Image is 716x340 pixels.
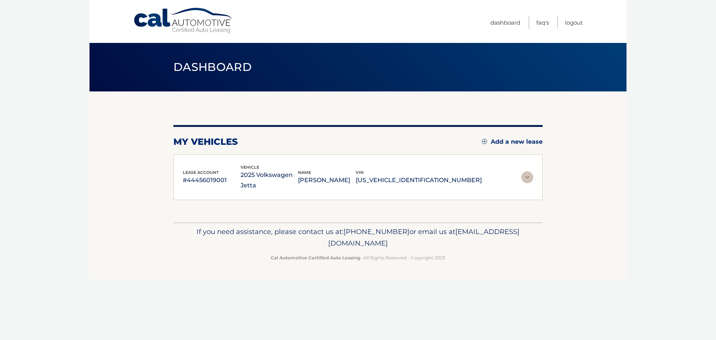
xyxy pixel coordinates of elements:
a: Dashboard [490,16,520,29]
span: vin [356,170,364,175]
img: accordion-rest.svg [521,171,533,183]
p: #44456019001 [183,175,241,185]
p: - All Rights Reserved - Copyright 2025 [178,254,538,262]
a: Add a new lease [482,138,543,146]
p: If you need assistance, please contact us at: or email us at [178,226,538,250]
span: [PHONE_NUMBER] [343,227,409,236]
strong: Cal Automotive Certified Auto Leasing [271,255,360,261]
a: Cal Automotive [133,7,234,34]
p: 2025 Volkswagen Jetta [241,170,298,191]
span: vehicle [241,165,259,170]
span: name [298,170,311,175]
p: [US_VEHICLE_IDENTIFICATION_NUMBER] [356,175,482,185]
span: lease account [183,170,219,175]
a: FAQ's [536,16,549,29]
a: Logout [565,16,583,29]
p: [PERSON_NAME] [298,175,356,185]
h2: my vehicles [173,136,238,147]
img: add.svg [482,139,487,144]
span: Dashboard [173,60,252,74]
